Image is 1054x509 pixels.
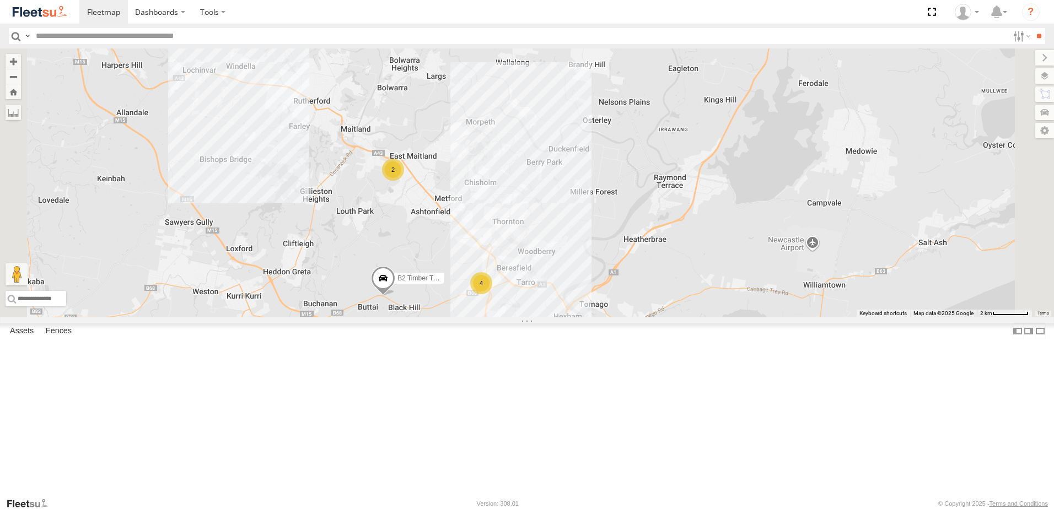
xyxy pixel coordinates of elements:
button: Zoom out [6,69,21,84]
button: Keyboard shortcuts [859,310,907,317]
label: Search Filter Options [1009,28,1033,44]
label: Dock Summary Table to the Right [1023,323,1034,339]
label: Search Query [23,28,32,44]
span: 2 km [980,310,992,316]
span: B2 Timber Truck [397,275,445,283]
div: 2 [382,159,404,181]
a: Terms (opens in new tab) [1037,311,1049,316]
label: Assets [4,323,39,339]
label: Hide Summary Table [1035,323,1046,339]
div: Version: 308.01 [477,500,519,507]
img: fleetsu-logo-horizontal.svg [11,4,68,19]
label: Dock Summary Table to the Left [1012,323,1023,339]
label: Map Settings [1035,123,1054,138]
a: Terms and Conditions [990,500,1048,507]
label: Fences [40,323,77,339]
button: Zoom Home [6,84,21,99]
div: © Copyright 2025 - [938,500,1048,507]
div: Matt Curtis [951,4,983,20]
button: Drag Pegman onto the map to open Street View [6,263,28,285]
i: ? [1022,3,1040,21]
a: Visit our Website [6,498,57,509]
button: Zoom in [6,54,21,69]
span: Map data ©2025 Google [913,310,974,316]
label: Measure [6,105,21,120]
button: Map Scale: 2 km per 62 pixels [977,310,1032,317]
div: 4 [470,272,492,294]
